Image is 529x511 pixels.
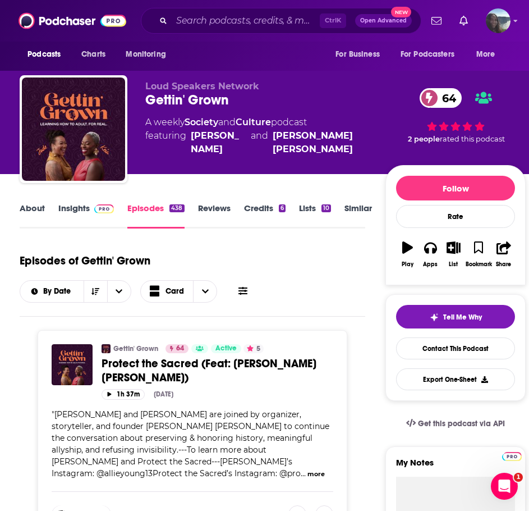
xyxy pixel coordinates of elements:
[431,88,462,108] span: 64
[301,468,306,478] span: ...
[502,450,522,461] a: Pro website
[244,203,286,229] a: Credits6
[43,288,75,295] span: By Date
[102,357,316,385] span: Protect the Sacred (Feat: [PERSON_NAME] [PERSON_NAME])
[418,419,505,428] span: Get this podcast via API
[396,305,515,328] button: tell me why sparkleTell Me Why
[20,288,84,295] button: open menu
[198,203,231,229] a: Reviews
[486,8,510,33] button: Show profile menu
[465,234,493,275] button: Bookmark
[396,368,515,390] button: Export One-Sheet
[154,390,173,398] div: [DATE]
[251,129,268,156] span: and
[385,81,526,150] div: 64 2 peoplerated this podcast
[402,261,413,268] div: Play
[430,313,439,322] img: tell me why sparkle
[215,343,237,354] span: Active
[396,205,515,228] div: Rate
[243,344,264,353] button: 5
[396,234,419,275] button: Play
[22,77,125,181] img: Gettin' Grown
[102,344,111,353] img: Gettin' Grown
[107,281,131,302] button: open menu
[486,8,510,33] span: Logged in as ashleycandelario
[20,203,45,229] a: About
[502,452,522,461] img: Podchaser Pro
[455,11,472,30] a: Show notifications dropdown
[320,13,346,28] span: Ctrl K
[443,313,482,322] span: Tell Me Why
[466,261,492,268] div: Bookmark
[27,47,61,62] span: Podcasts
[52,409,329,478] span: "
[118,44,180,65] button: open menu
[344,203,372,229] a: Similar
[84,281,107,302] button: Sort Direction
[81,47,105,62] span: Charts
[355,14,412,28] button: Open AdvancedNew
[419,234,442,275] button: Apps
[396,337,515,359] a: Contact This Podcast
[52,409,329,478] span: [PERSON_NAME] and [PERSON_NAME] are joined by organizer, storyteller, and founder [PERSON_NAME] [...
[74,44,112,65] a: Charts
[102,357,333,385] a: Protect the Sacred (Feat: [PERSON_NAME] [PERSON_NAME])
[211,344,241,353] a: Active
[127,203,184,229] a: Episodes438
[279,204,286,212] div: 6
[335,47,380,62] span: For Business
[496,261,511,268] div: Share
[20,254,150,268] h1: Episodes of Gettin' Grown
[493,234,516,275] button: Share
[273,129,385,156] a: Keia Nicole
[176,343,184,354] span: 64
[52,344,93,385] img: Protect the Sacred (Feat: Allie Redhouse Young)
[191,129,246,156] a: Jade Verette
[102,389,145,400] button: 1h 37m
[126,47,165,62] span: Monitoring
[165,344,188,353] a: 64
[396,176,515,200] button: Follow
[360,18,407,24] span: Open Advanced
[401,47,454,62] span: For Podcasters
[427,11,446,30] a: Show notifications dropdown
[94,204,114,213] img: Podchaser Pro
[140,280,218,303] button: Choose View
[440,135,505,143] span: rated this podcast
[58,203,114,229] a: InsightsPodchaser Pro
[185,117,218,127] a: Society
[145,116,385,156] div: A weekly podcast
[396,457,515,477] label: My Notes
[491,473,518,500] iframe: Intercom live chat
[468,44,509,65] button: open menu
[145,81,259,92] span: Loud Speakers Network
[391,7,411,17] span: New
[514,473,523,482] span: 1
[20,280,131,303] h2: Choose List sort
[307,469,325,479] button: more
[449,261,458,268] div: List
[236,117,271,127] a: Culture
[19,10,126,31] img: Podchaser - Follow, Share and Rate Podcasts
[169,204,184,212] div: 438
[218,117,236,127] span: and
[20,44,75,65] button: open menu
[420,88,462,108] a: 64
[299,203,331,229] a: Lists10
[397,410,514,437] a: Get this podcast via API
[442,234,465,275] button: List
[486,8,510,33] img: User Profile
[476,47,495,62] span: More
[141,8,421,34] div: Search podcasts, credits, & more...
[328,44,394,65] button: open menu
[113,344,158,353] a: Gettin' Grown
[165,288,184,295] span: Card
[408,135,440,143] span: 2 people
[393,44,471,65] button: open menu
[172,12,320,30] input: Search podcasts, credits, & more...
